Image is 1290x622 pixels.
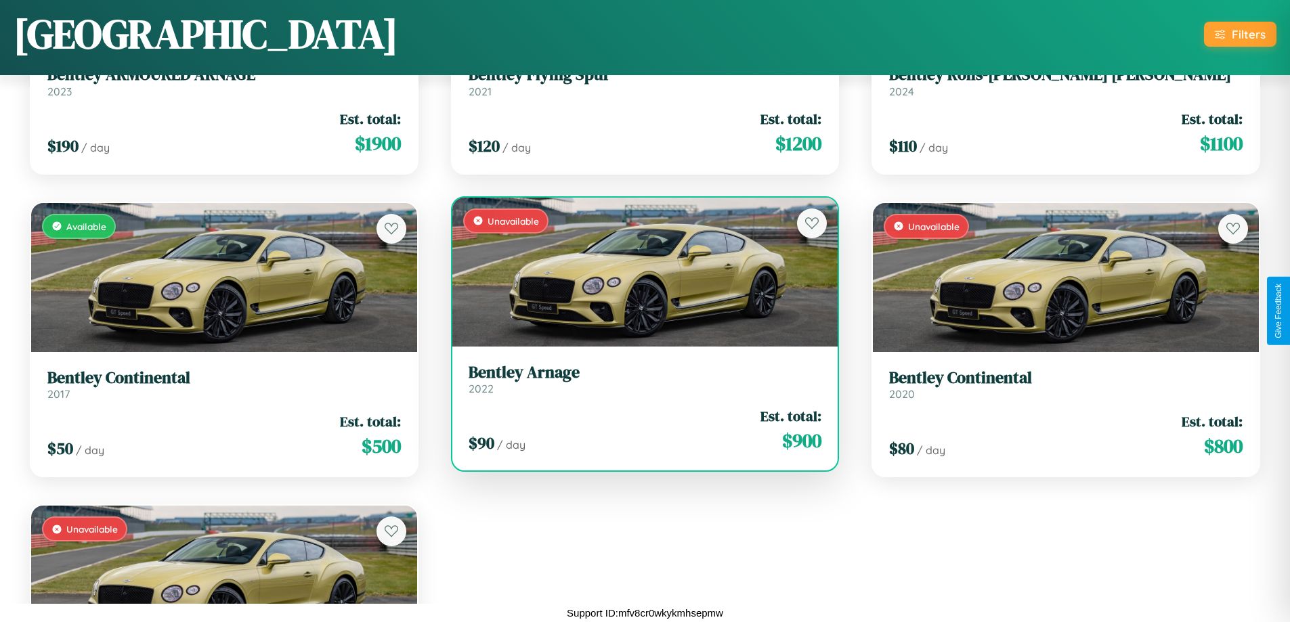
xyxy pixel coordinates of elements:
div: Give Feedback [1274,284,1283,338]
span: $ 800 [1204,432,1243,460]
span: / day [917,443,945,457]
span: $ 1900 [355,130,401,157]
span: Unavailable [908,221,960,232]
span: Est. total: [1182,412,1243,431]
a: Bentley Continental2020 [889,368,1243,401]
span: Est. total: [340,412,401,431]
span: / day [920,141,948,154]
h3: Bentley Rolls-[PERSON_NAME] [PERSON_NAME] [889,65,1243,85]
span: Est. total: [760,109,821,129]
span: Available [66,221,106,232]
span: 2022 [469,382,494,395]
span: $ 1100 [1200,130,1243,157]
span: Unavailable [488,215,539,227]
a: Bentley Flying Spur2021 [469,65,822,98]
a: Bentley Rolls-[PERSON_NAME] [PERSON_NAME]2024 [889,65,1243,98]
h3: Bentley Continental [889,368,1243,388]
span: 2023 [47,85,72,98]
span: $ 110 [889,135,917,157]
span: 2017 [47,387,70,401]
a: Bentley ARMOURED ARNAGE2023 [47,65,401,98]
h3: Bentley Continental [47,368,401,388]
span: $ 500 [362,432,401,460]
h1: [GEOGRAPHIC_DATA] [14,6,398,62]
span: Est. total: [760,406,821,426]
span: $ 50 [47,437,73,460]
span: / day [76,443,104,457]
h3: Bentley Flying Spur [469,65,822,85]
p: Support ID: mfv8cr0wkykmhsepmw [567,604,723,622]
span: / day [502,141,531,154]
span: / day [497,438,525,451]
div: Filters [1232,27,1266,41]
span: Est. total: [340,109,401,129]
span: $ 190 [47,135,79,157]
span: Unavailable [66,523,118,535]
span: Est. total: [1182,109,1243,129]
h3: Bentley Arnage [469,363,822,382]
span: $ 90 [469,432,494,454]
button: Filters [1204,22,1276,47]
span: $ 1200 [775,130,821,157]
span: $ 80 [889,437,914,460]
span: 2024 [889,85,914,98]
h3: Bentley ARMOURED ARNAGE [47,65,401,85]
a: Bentley Arnage2022 [469,363,822,396]
span: / day [81,141,110,154]
span: $ 120 [469,135,500,157]
a: Bentley Continental2017 [47,368,401,401]
span: 2020 [889,387,915,401]
span: $ 900 [782,427,821,454]
span: 2021 [469,85,492,98]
